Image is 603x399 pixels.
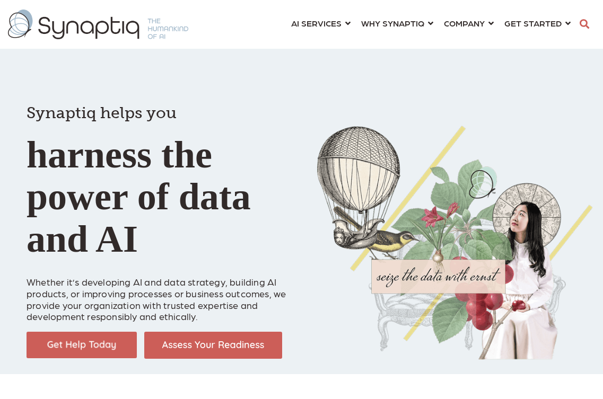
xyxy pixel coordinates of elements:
[8,10,188,39] img: synaptiq logo-1
[27,103,177,122] span: Synaptiq helps you
[504,13,571,33] a: GET STARTED
[27,332,137,358] img: Get Help Today
[286,5,576,43] nav: menu
[27,265,302,322] p: Whether it’s developing AI and data strategy, building AI products, or improving processes or bus...
[27,85,302,260] h1: harness the power of data and AI
[291,13,351,33] a: AI SERVICES
[361,13,433,33] a: WHY SYNAPTIQ
[291,16,342,30] span: AI SERVICES
[144,332,282,359] img: Assess Your Readiness
[444,16,485,30] span: COMPANY
[361,16,424,30] span: WHY SYNAPTIQ
[444,13,494,33] a: COMPANY
[504,16,562,30] span: GET STARTED
[317,126,592,360] img: Collage of girl, balloon, bird, and butterfly, with seize the data with ernst text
